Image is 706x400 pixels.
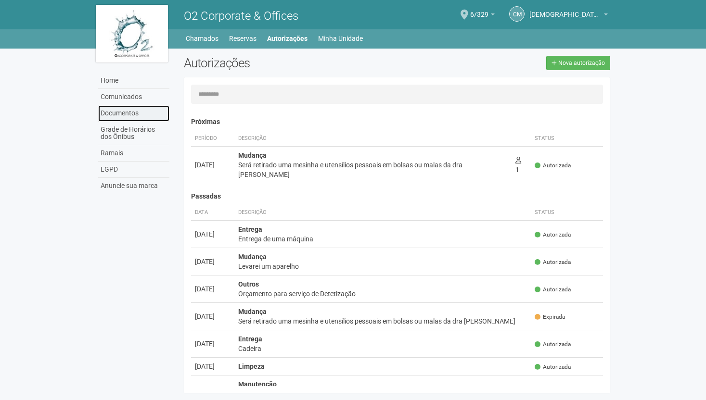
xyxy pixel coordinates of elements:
[515,156,521,174] span: 1
[195,312,231,321] div: [DATE]
[238,289,527,299] div: Orçamento para serviço de Detetização
[238,262,527,271] div: Levarei um aparelho
[98,162,169,178] a: LGPD
[191,118,603,125] h4: Próximas
[535,386,581,394] span: Não autorizada
[191,131,234,147] th: Período
[238,362,265,370] strong: Limpeza
[96,5,168,62] img: logo.jpg
[184,9,298,23] span: O2 Corporate & Offices
[529,12,608,20] a: [DEMOGRAPHIC_DATA][PERSON_NAME]
[98,73,169,89] a: Home
[535,162,571,170] span: Autorizada
[535,340,571,349] span: Autorizada
[470,1,488,18] span: 6/329
[186,32,218,45] a: Chamados
[184,56,390,70] h2: Autorizações
[535,231,571,239] span: Autorizada
[558,60,605,66] span: Nova autorização
[195,284,231,294] div: [DATE]
[195,384,231,394] div: [DATE]
[238,335,262,343] strong: Entrega
[195,339,231,349] div: [DATE]
[509,6,525,22] a: CM
[535,286,571,294] span: Autorizada
[267,32,308,45] a: Autorizações
[238,253,267,261] strong: Mudança
[191,193,603,200] h4: Passadas
[195,257,231,266] div: [DATE]
[195,229,231,239] div: [DATE]
[191,205,234,221] th: Data
[234,205,531,221] th: Descrição
[531,131,603,147] th: Status
[98,105,169,122] a: Documentos
[238,160,508,179] div: Será retirado uma mesinha e utensílios pessoais em bolsas ou malas da dra [PERSON_NAME]
[238,344,527,353] div: Cadeira
[535,363,571,371] span: Autorizada
[529,1,602,18] span: Cristiane Moncao da Costa Souza
[229,32,257,45] a: Reservas
[238,151,267,159] strong: Mudança
[98,122,169,145] a: Grade de Horários dos Ônibus
[98,145,169,162] a: Ramais
[98,89,169,105] a: Comunicados
[535,313,565,321] span: Expirada
[531,205,603,221] th: Status
[238,380,277,388] strong: Manutenção
[318,32,363,45] a: Minha Unidade
[535,258,571,266] span: Autorizada
[195,160,231,170] div: [DATE]
[546,56,610,70] a: Nova autorização
[98,178,169,194] a: Anuncie sua marca
[195,362,231,371] div: [DATE]
[470,12,495,20] a: 6/329
[238,308,267,315] strong: Mudança
[238,316,527,326] div: Será retirado uma mesinha e utensílios pessoais em bolsas ou malas da dra [PERSON_NAME]
[238,234,527,244] div: Entrega de uma máquina
[238,280,259,288] strong: Outros
[234,131,512,147] th: Descrição
[238,225,262,233] strong: Entrega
